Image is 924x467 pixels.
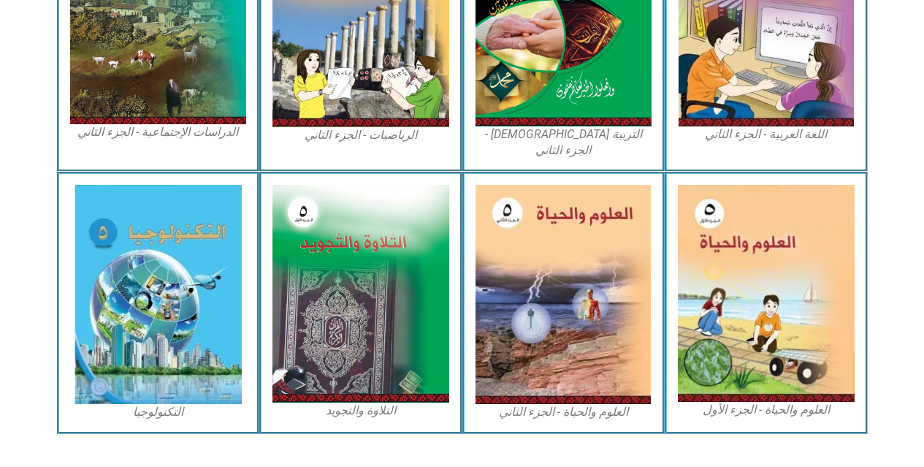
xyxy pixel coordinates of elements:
figcaption: العلوم والحياة - الجزء الأول [678,402,855,418]
figcaption: العلوم والحياة - الجزء الثاني [476,404,652,420]
figcaption: الرياضيات - الجزء الثاني [272,127,449,143]
figcaption: التلاوة والتجويد [272,403,449,419]
figcaption: التكنولوجيا [70,404,247,420]
figcaption: الدراسات الإجتماعية - الجزء الثاني [70,124,247,140]
figcaption: اللغة العربية - الجزء الثاني [678,126,855,143]
figcaption: التربية [DEMOGRAPHIC_DATA] - الجزء الثاني [476,126,652,159]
